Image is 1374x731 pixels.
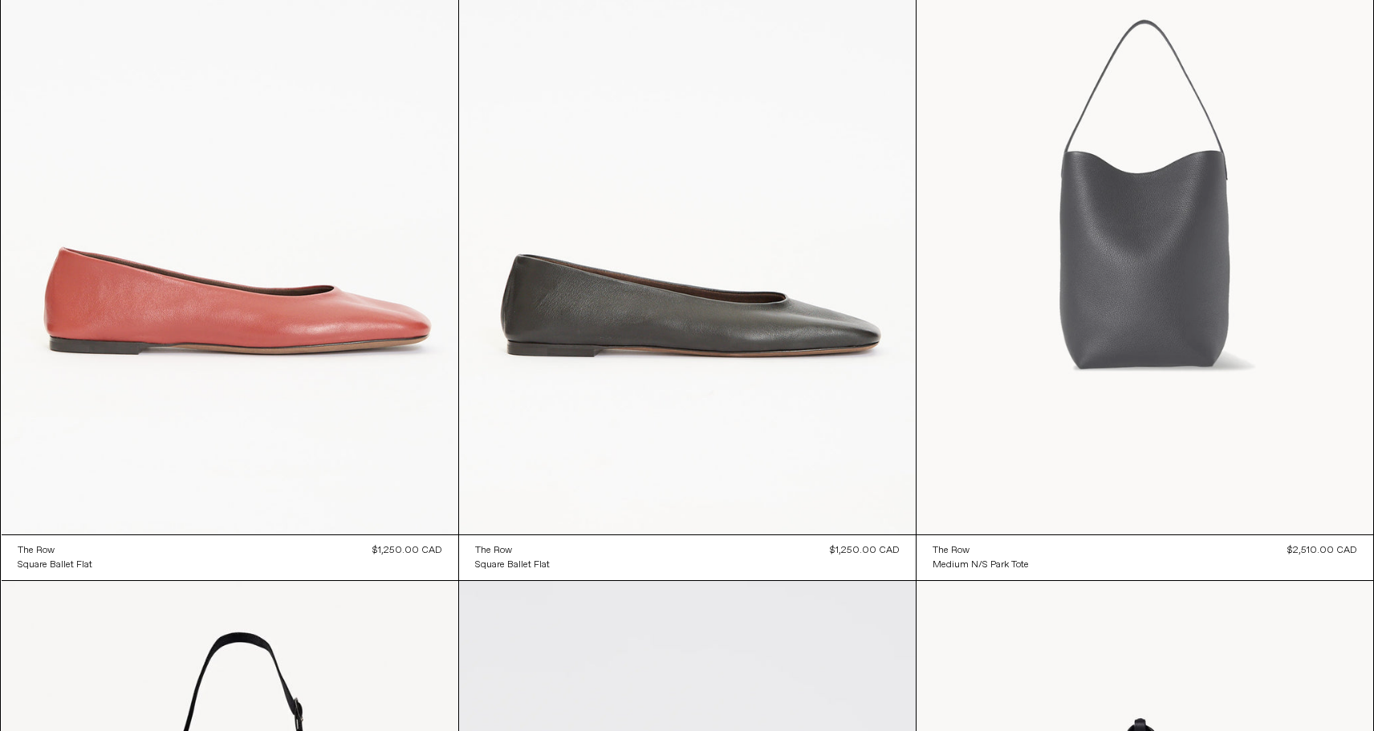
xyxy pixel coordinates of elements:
[933,543,1029,558] a: The Row
[933,544,970,558] div: The Row
[933,558,1029,572] a: Medium N/S Park Tote
[475,544,512,558] div: The Row
[1287,543,1357,558] div: $2,510.00 CAD
[475,543,550,558] a: The Row
[830,543,900,558] div: $1,250.00 CAD
[18,544,55,558] div: The Row
[372,543,442,558] div: $1,250.00 CAD
[475,558,550,572] a: Square Ballet Flat
[18,543,92,558] a: The Row
[18,558,92,572] a: Square Ballet Flat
